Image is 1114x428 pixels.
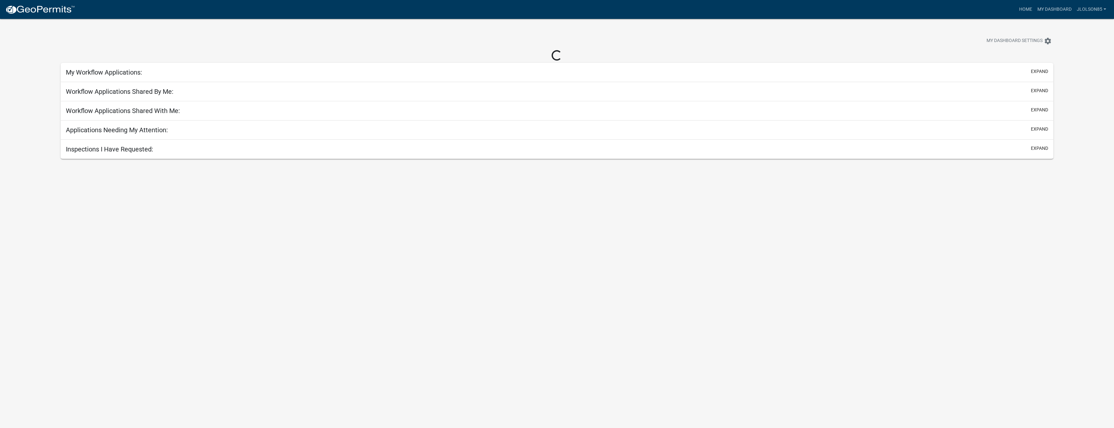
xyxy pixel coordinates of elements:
[66,88,173,95] h5: Workflow Applications Shared By Me:
[1044,37,1052,45] i: settings
[1035,3,1074,16] a: My Dashboard
[981,35,1057,47] button: My Dashboard Settingssettings
[1017,3,1035,16] a: Home
[66,126,168,134] h5: Applications Needing My Attention:
[66,68,142,76] h5: My Workflow Applications:
[1031,107,1048,113] button: expand
[987,37,1043,45] span: My Dashboard Settings
[1031,87,1048,94] button: expand
[66,107,180,115] h5: Workflow Applications Shared With Me:
[66,145,153,153] h5: Inspections I Have Requested:
[1031,126,1048,133] button: expand
[1031,68,1048,75] button: expand
[1031,145,1048,152] button: expand
[1074,3,1109,16] a: jlolson85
